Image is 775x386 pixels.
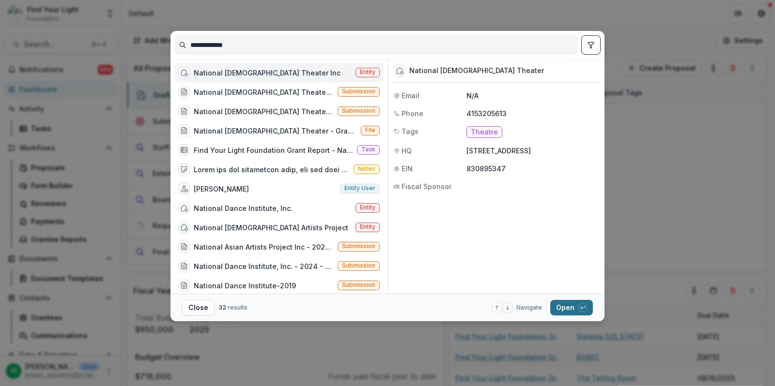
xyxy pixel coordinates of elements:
span: Email [402,90,419,101]
span: Fiscal Sponsor [402,181,451,192]
button: Close [182,300,215,315]
span: EIN [402,163,413,174]
div: National Dance Institute-2019 [194,281,296,291]
div: National [DEMOGRAPHIC_DATA] Theater-2024 [194,106,334,117]
div: National Dance Institute, Inc. - 2024 - FYL General Grant Application [194,261,334,271]
span: Entity [360,223,375,230]
div: [PERSON_NAME] [194,184,249,194]
span: results [228,304,248,311]
span: Submission [342,107,375,114]
span: Submission [342,88,375,95]
span: Phone [402,108,423,119]
button: toggle filters [581,35,601,55]
div: National [DEMOGRAPHIC_DATA] Artists Project [194,223,348,233]
span: File [365,127,375,134]
p: N/A [466,90,599,101]
span: Notes [358,165,375,172]
div: Find Your Light Foundation Grant Report - National [DEMOGRAPHIC_DATA] Theater [194,145,353,155]
div: National [DEMOGRAPHIC_DATA] Theater - Grant Agreement - [DATE].pdf [194,126,357,136]
p: 4153205613 [466,108,599,119]
span: Task [361,146,375,153]
div: National [DEMOGRAPHIC_DATA] Theater Inc [194,68,341,78]
span: Submission [342,282,375,288]
button: Open [550,300,593,315]
div: Lorem ips dol sitametcon adip, eli sed doei temporincidid! Ut lab etdolore&magn;al enim adminimv ... [194,164,350,175]
p: 830895347 [466,163,599,174]
span: Submission [342,262,375,269]
span: Entity user [344,185,375,192]
div: National Asian Artists Project Inc - 2024 - FYL General Grant Application [194,242,334,252]
span: Navigate [516,303,542,312]
span: Entity [360,204,375,211]
p: [STREET_ADDRESS] [466,146,599,156]
div: National [DEMOGRAPHIC_DATA] Theater - 2024 - FYL General Grant Application [194,87,334,97]
span: Theatre [471,128,498,136]
span: 32 [218,304,226,311]
div: National [DEMOGRAPHIC_DATA] Theater [409,67,544,75]
span: Submission [342,243,375,250]
span: Entity [360,69,375,75]
span: Tags [402,126,418,136]
div: National Dance Institute, Inc. [194,203,293,213]
span: HQ [402,146,412,156]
